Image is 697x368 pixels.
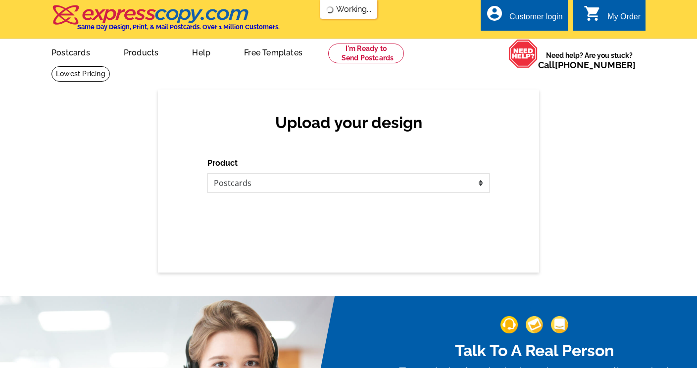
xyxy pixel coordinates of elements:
label: Product [207,157,238,169]
a: Help [176,40,226,63]
a: Free Templates [228,40,318,63]
div: My Order [607,12,641,26]
a: Postcards [36,40,106,63]
img: support-img-2.png [526,316,543,333]
h4: Same Day Design, Print, & Mail Postcards. Over 1 Million Customers. [77,23,280,31]
h2: Upload your design [217,113,480,132]
div: Customer login [509,12,563,26]
i: account_circle [486,4,503,22]
a: shopping_cart My Order [584,11,641,23]
a: [PHONE_NUMBER] [555,60,636,70]
img: support-img-3_1.png [551,316,568,333]
a: account_circle Customer login [486,11,563,23]
a: Products [108,40,175,63]
img: help [508,39,538,68]
span: Need help? Are you stuck? [538,50,641,70]
img: loading... [326,6,334,14]
h2: Talk To A Real Person [398,341,670,360]
a: Same Day Design, Print, & Mail Postcards. Over 1 Million Customers. [51,12,280,31]
span: Call [538,60,636,70]
img: support-img-1.png [500,316,518,333]
i: shopping_cart [584,4,601,22]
